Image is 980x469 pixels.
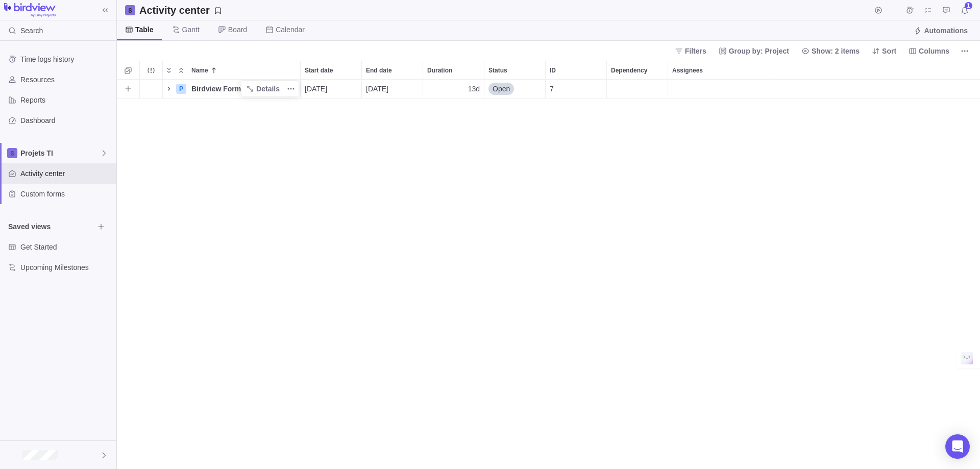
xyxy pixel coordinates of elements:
a: Approval requests [939,8,953,16]
div: 7 [546,80,606,98]
span: More actions [284,82,298,96]
span: Upcoming Milestones [20,262,112,273]
span: [DATE] [366,84,388,94]
div: Start date [301,61,361,79]
span: Open [493,84,510,94]
span: ID [550,65,556,76]
span: Dependency [611,65,647,76]
span: 7 [550,84,554,94]
span: Automations [910,23,972,38]
span: Birdview Form Test [191,84,257,94]
span: Collapse [175,63,187,78]
span: Columns [904,44,953,58]
div: ID [546,61,606,79]
div: Duration [423,80,484,98]
a: My assignments [921,8,935,16]
div: Start date [301,80,362,98]
span: Name [191,65,208,76]
img: logo [4,3,56,17]
span: Group by: Project [715,44,793,58]
a: Details [242,82,284,96]
span: Show: 2 items [812,46,860,56]
span: Notifications [958,3,972,17]
span: Calendar [276,24,305,35]
span: End date [366,65,392,76]
span: Show: 2 items [797,44,864,58]
div: End date [362,61,423,79]
span: Reports [20,95,112,105]
div: Open [484,80,545,98]
span: [DATE] [305,84,327,94]
span: Filters [685,46,706,56]
span: Browse views [94,219,108,234]
span: Save your current layout and filters as a View [135,3,226,17]
div: End date [362,80,423,98]
span: Dashboard [20,115,112,126]
div: Marc Guest [6,449,18,461]
span: Time logs [902,3,917,17]
span: Start date [305,65,333,76]
div: grid [117,80,980,469]
span: 13d [468,84,480,94]
span: Assignees [672,65,703,76]
div: Assignees [668,80,770,98]
span: Search [20,26,43,36]
span: Filters [671,44,710,58]
span: Add activity [121,82,135,96]
span: Board [228,24,247,35]
div: Open Intercom Messenger [945,434,970,459]
div: ID [546,80,607,98]
span: Activity center [20,168,112,179]
div: Status [484,61,545,79]
span: Status [488,65,507,76]
div: Birdview Form Test [187,80,300,98]
span: Start timer [871,3,886,17]
div: Name [187,61,300,79]
a: Time logs [902,8,917,16]
span: Duration [427,65,452,76]
span: Details [256,84,280,94]
span: Custom forms [20,189,112,199]
span: More actions [958,44,972,58]
span: Sort [882,46,896,56]
span: Automations [924,26,968,36]
span: Columns [919,46,949,56]
h2: Activity center [139,3,210,17]
span: Approval requests [939,3,953,17]
a: Notifications [958,8,972,16]
div: Assignees [668,61,770,79]
div: Dependency [607,61,668,79]
div: P [176,84,186,94]
span: Time logs history [20,54,112,64]
span: Get Started [20,242,112,252]
div: Name [163,80,301,98]
span: Saved views [8,221,94,232]
div: Dependency [607,80,668,98]
span: Expand [163,63,175,78]
div: Trouble indication [140,80,163,98]
div: Duration [423,61,484,79]
span: Resources [20,75,112,85]
span: My assignments [921,3,935,17]
span: Selection mode [121,63,135,78]
span: Table [135,24,154,35]
span: Gantt [182,24,200,35]
span: Group by: Project [729,46,789,56]
span: Sort [868,44,900,58]
span: Projets TI [20,148,100,158]
div: Status [484,80,546,98]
